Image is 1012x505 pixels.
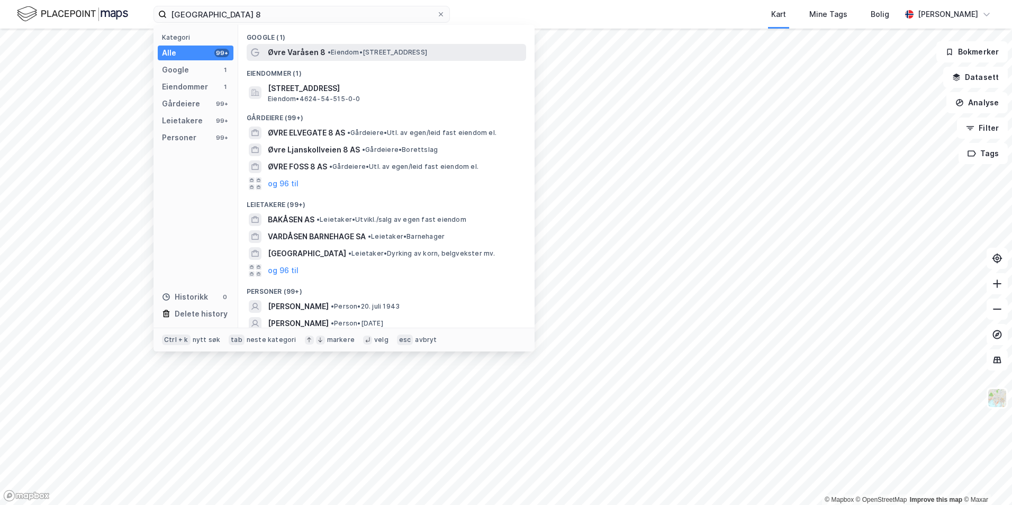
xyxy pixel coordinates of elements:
[221,83,229,91] div: 1
[329,163,332,170] span: •
[331,302,400,311] span: Person • 20. juli 1943
[162,335,191,345] div: Ctrl + k
[221,66,229,74] div: 1
[268,213,314,226] span: BAKÅSEN AS
[910,496,962,503] a: Improve this map
[329,163,478,171] span: Gårdeiere • Utl. av egen/leid fast eiendom el.
[162,80,208,93] div: Eiendommer
[162,114,203,127] div: Leietakere
[331,302,334,310] span: •
[162,33,233,41] div: Kategori
[214,100,229,108] div: 99+
[268,230,366,243] span: VARDÅSEN BARNEHAGE SA
[331,319,334,327] span: •
[946,92,1008,113] button: Analyse
[331,319,383,328] span: Person • [DATE]
[943,67,1008,88] button: Datasett
[809,8,847,21] div: Mine Tags
[871,8,889,21] div: Bolig
[987,388,1007,408] img: Z
[17,5,128,23] img: logo.f888ab2527a4732fd821a326f86c7f29.svg
[268,264,299,277] button: og 96 til
[268,160,327,173] span: ØVRE FOSS 8 AS
[175,308,228,320] div: Delete history
[317,215,320,223] span: •
[415,336,437,344] div: avbryt
[214,116,229,125] div: 99+
[957,118,1008,139] button: Filter
[238,105,535,124] div: Gårdeiere (99+)
[268,177,299,190] button: og 96 til
[268,127,345,139] span: ØVRE ELVEGATE 8 AS
[238,279,535,298] div: Personer (99+)
[959,143,1008,164] button: Tags
[362,146,365,154] span: •
[347,129,496,137] span: Gårdeiere • Utl. av egen/leid fast eiendom el.
[347,129,350,137] span: •
[214,133,229,142] div: 99+
[268,300,329,313] span: [PERSON_NAME]
[771,8,786,21] div: Kart
[268,95,360,103] span: Eiendom • 4624-54-515-0-0
[959,454,1012,505] div: Kontrollprogram for chat
[268,143,360,156] span: Øvre Ljanskollveien 8 AS
[936,41,1008,62] button: Bokmerker
[856,496,907,503] a: OpenStreetMap
[348,249,351,257] span: •
[328,48,427,57] span: Eiendom • [STREET_ADDRESS]
[268,82,522,95] span: [STREET_ADDRESS]
[3,490,50,502] a: Mapbox homepage
[162,97,200,110] div: Gårdeiere
[238,192,535,211] div: Leietakere (99+)
[238,25,535,44] div: Google (1)
[247,336,296,344] div: neste kategori
[362,146,438,154] span: Gårdeiere • Borettslag
[162,291,208,303] div: Historikk
[825,496,854,503] a: Mapbox
[268,247,346,260] span: [GEOGRAPHIC_DATA]
[162,131,196,144] div: Personer
[348,249,495,258] span: Leietaker • Dyrking av korn, belgvekster mv.
[327,336,355,344] div: markere
[268,317,329,330] span: [PERSON_NAME]
[328,48,331,56] span: •
[238,61,535,80] div: Eiendommer (1)
[368,232,445,241] span: Leietaker • Barnehager
[268,46,326,59] span: Øvre Varåsen 8
[918,8,978,21] div: [PERSON_NAME]
[959,454,1012,505] iframe: Chat Widget
[162,64,189,76] div: Google
[317,215,466,224] span: Leietaker • Utvikl./salg av egen fast eiendom
[374,336,388,344] div: velg
[214,49,229,57] div: 99+
[167,6,437,22] input: Søk på adresse, matrikkel, gårdeiere, leietakere eller personer
[162,47,176,59] div: Alle
[221,293,229,301] div: 0
[397,335,413,345] div: esc
[193,336,221,344] div: nytt søk
[368,232,371,240] span: •
[229,335,245,345] div: tab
